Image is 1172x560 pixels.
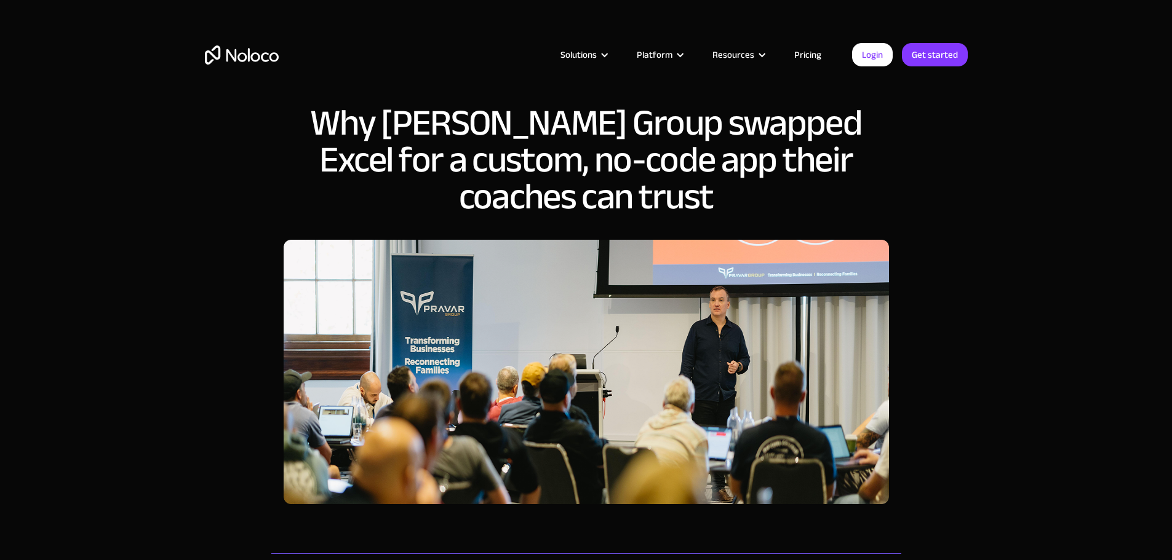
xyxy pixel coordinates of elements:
[697,47,779,63] div: Resources
[205,45,279,65] a: home
[779,47,837,63] a: Pricing
[560,47,597,63] div: Solutions
[712,47,754,63] div: Resources
[545,47,621,63] div: Solutions
[852,43,893,66] a: Login
[902,43,968,66] a: Get started
[637,47,672,63] div: Platform
[284,105,889,215] h1: Why [PERSON_NAME] Group swapped Excel for a custom, no-code app their coaches can trust
[621,47,697,63] div: Platform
